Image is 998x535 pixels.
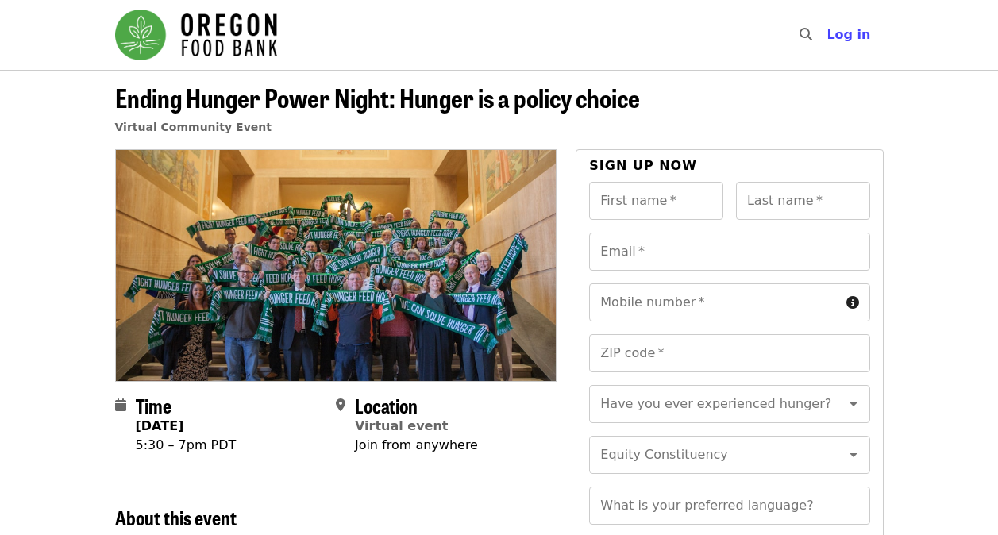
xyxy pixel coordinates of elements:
span: Location [355,391,418,419]
input: Search [822,16,834,54]
span: Ending Hunger Power Night: Hunger is a policy choice [115,79,640,116]
span: Time [136,391,171,419]
img: Ending Hunger Power Night: Hunger is a policy choice organized by Oregon Food Bank [116,150,557,380]
input: First name [589,182,723,220]
span: Join from anywhere [355,437,478,452]
button: Log in [814,19,883,51]
input: Last name [736,182,870,220]
button: Open [842,393,865,415]
input: Mobile number [589,283,839,321]
i: search icon [800,27,812,42]
span: About this event [115,503,237,531]
button: Open [842,444,865,466]
i: map-marker-alt icon [336,398,345,413]
strong: [DATE] [136,418,184,433]
a: Virtual event [355,418,449,433]
input: What is your preferred language? [589,487,869,525]
a: Virtual Community Event [115,121,272,133]
i: circle-info icon [846,295,859,310]
span: Sign up now [589,158,697,173]
input: Email [589,233,869,271]
input: ZIP code [589,334,869,372]
i: calendar icon [115,398,126,413]
div: 5:30 – 7pm PDT [136,436,237,455]
span: Log in [827,27,870,42]
img: Oregon Food Bank - Home [115,10,277,60]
